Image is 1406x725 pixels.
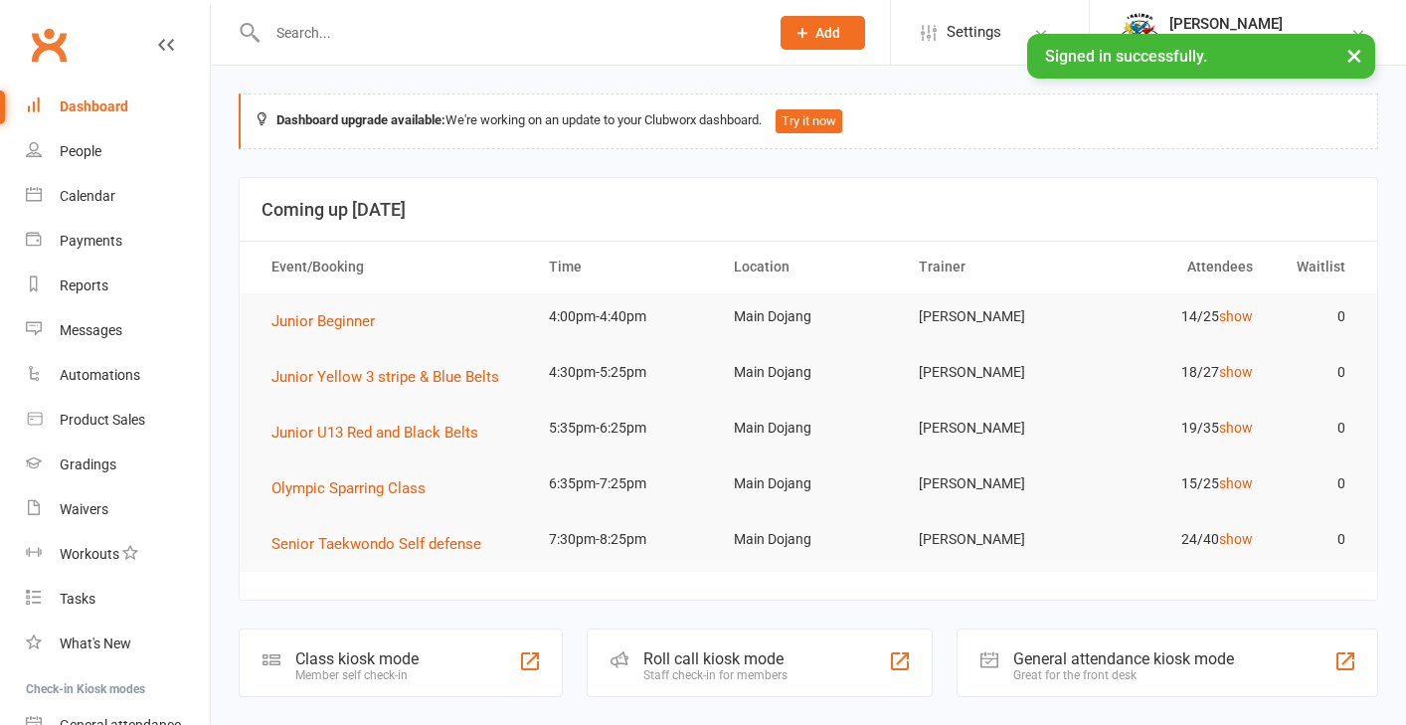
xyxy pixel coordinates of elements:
[776,109,842,133] button: Try it now
[271,479,426,497] span: Olympic Sparring Class
[643,649,788,668] div: Roll call kiosk mode
[531,349,716,396] td: 4:30pm-5:25pm
[1086,460,1271,507] td: 15/25
[1271,349,1363,396] td: 0
[1045,47,1207,66] span: Signed in successfully.
[531,460,716,507] td: 6:35pm-7:25pm
[643,668,788,682] div: Staff check-in for members
[1219,531,1253,547] a: show
[271,424,478,442] span: Junior U13 Red and Black Belts
[295,649,419,668] div: Class kiosk mode
[60,367,140,383] div: Automations
[271,532,495,556] button: Senior Taekwondo Self defense
[716,349,901,396] td: Main Dojang
[26,487,210,532] a: Waivers
[716,242,901,292] th: Location
[1169,33,1350,51] div: [PERSON_NAME] Taekwondo
[1271,293,1363,340] td: 0
[1271,405,1363,452] td: 0
[1086,516,1271,563] td: 24/40
[901,405,1086,452] td: [PERSON_NAME]
[26,129,210,174] a: People
[901,516,1086,563] td: [PERSON_NAME]
[26,577,210,622] a: Tasks
[901,293,1086,340] td: [PERSON_NAME]
[26,398,210,443] a: Product Sales
[26,443,210,487] a: Gradings
[1271,516,1363,563] td: 0
[901,460,1086,507] td: [PERSON_NAME]
[1271,242,1363,292] th: Waitlist
[781,16,865,50] button: Add
[1219,475,1253,491] a: show
[60,591,95,607] div: Tasks
[1169,15,1350,33] div: [PERSON_NAME]
[531,242,716,292] th: Time
[1336,34,1372,77] button: ×
[60,143,101,159] div: People
[1013,668,1234,682] div: Great for the front desk
[1271,460,1363,507] td: 0
[271,476,439,500] button: Olympic Sparring Class
[60,233,122,249] div: Payments
[1086,293,1271,340] td: 14/25
[60,277,108,293] div: Reports
[1086,405,1271,452] td: 19/35
[60,322,122,338] div: Messages
[26,532,210,577] a: Workouts
[271,368,499,386] span: Junior Yellow 3 stripe & Blue Belts
[1120,13,1159,53] img: thumb_image1638236014.png
[531,405,716,452] td: 5:35pm-6:25pm
[26,264,210,308] a: Reports
[901,242,1086,292] th: Trainer
[716,293,901,340] td: Main Dojang
[26,353,210,398] a: Automations
[262,200,1355,220] h3: Coming up [DATE]
[531,516,716,563] td: 7:30pm-8:25pm
[947,10,1001,55] span: Settings
[271,312,375,330] span: Junior Beginner
[1219,308,1253,324] a: show
[1086,242,1271,292] th: Attendees
[60,456,116,472] div: Gradings
[262,19,755,47] input: Search...
[60,188,115,204] div: Calendar
[60,412,145,428] div: Product Sales
[716,460,901,507] td: Main Dojang
[716,516,901,563] td: Main Dojang
[1219,420,1253,436] a: show
[60,98,128,114] div: Dashboard
[1013,649,1234,668] div: General attendance kiosk mode
[295,668,419,682] div: Member self check-in
[271,421,492,445] button: Junior U13 Red and Black Belts
[60,546,119,562] div: Workouts
[531,293,716,340] td: 4:00pm-4:40pm
[254,242,531,292] th: Event/Booking
[1086,349,1271,396] td: 18/27
[271,365,513,389] button: Junior Yellow 3 stripe & Blue Belts
[26,622,210,666] a: What's New
[60,501,108,517] div: Waivers
[60,635,131,651] div: What's New
[26,85,210,129] a: Dashboard
[24,20,74,70] a: Clubworx
[26,174,210,219] a: Calendar
[901,349,1086,396] td: [PERSON_NAME]
[1219,364,1253,380] a: show
[239,93,1378,149] div: We're working on an update to your Clubworx dashboard.
[716,405,901,452] td: Main Dojang
[276,112,445,127] strong: Dashboard upgrade available:
[26,308,210,353] a: Messages
[271,535,481,553] span: Senior Taekwondo Self defense
[271,309,389,333] button: Junior Beginner
[815,25,840,41] span: Add
[26,219,210,264] a: Payments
